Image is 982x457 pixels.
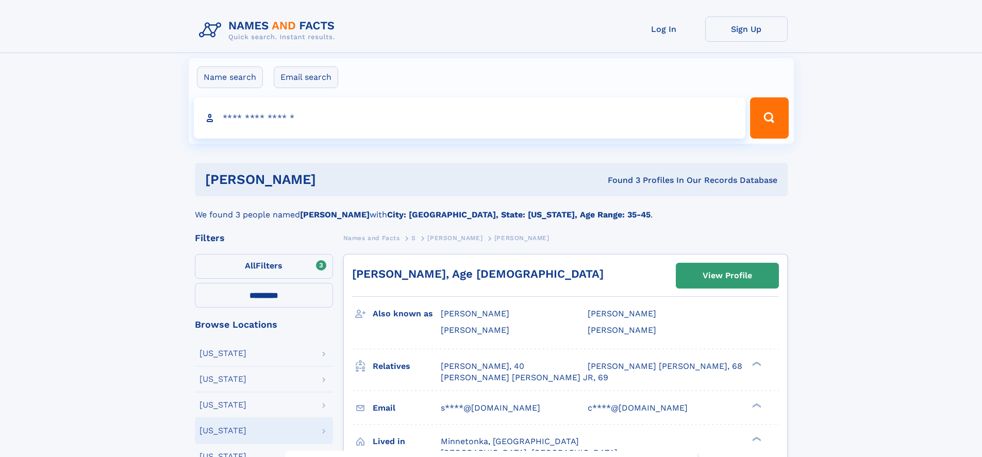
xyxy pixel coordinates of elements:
[199,401,246,409] div: [US_STATE]
[195,320,333,329] div: Browse Locations
[676,263,778,288] a: View Profile
[705,16,788,42] a: Sign Up
[427,234,482,242] span: [PERSON_NAME]
[750,97,788,139] button: Search Button
[195,196,788,221] div: We found 3 people named with .
[588,325,656,335] span: [PERSON_NAME]
[343,231,400,244] a: Names and Facts
[623,16,705,42] a: Log In
[387,210,651,219] b: City: [GEOGRAPHIC_DATA], State: [US_STATE], Age Range: 35-45
[588,309,656,318] span: [PERSON_NAME]
[199,427,246,435] div: [US_STATE]
[199,375,246,383] div: [US_STATE]
[300,210,370,219] b: [PERSON_NAME]
[441,325,509,335] span: [PERSON_NAME]
[373,358,441,375] h3: Relatives
[195,16,343,44] img: Logo Names and Facts
[588,361,742,372] a: [PERSON_NAME] [PERSON_NAME], 68
[750,360,762,367] div: ❯
[373,305,441,323] h3: Also known as
[494,234,550,242] span: [PERSON_NAME]
[462,175,777,186] div: Found 3 Profiles In Our Records Database
[441,436,579,446] span: Minnetonka, [GEOGRAPHIC_DATA]
[703,264,752,287] div: View Profile
[274,66,338,88] label: Email search
[750,435,762,442] div: ❯
[427,231,482,244] a: [PERSON_NAME]
[205,173,462,186] h1: [PERSON_NAME]
[194,97,746,139] input: search input
[441,372,608,383] a: [PERSON_NAME] [PERSON_NAME] JR, 69
[441,361,524,372] a: [PERSON_NAME], 40
[199,349,246,358] div: [US_STATE]
[411,234,416,242] span: S
[750,402,762,409] div: ❯
[245,261,256,270] span: All
[195,233,333,243] div: Filters
[197,66,263,88] label: Name search
[195,254,333,279] label: Filters
[352,267,604,280] a: [PERSON_NAME], Age [DEMOGRAPHIC_DATA]
[373,433,441,450] h3: Lived in
[411,231,416,244] a: S
[441,309,509,318] span: [PERSON_NAME]
[373,399,441,417] h3: Email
